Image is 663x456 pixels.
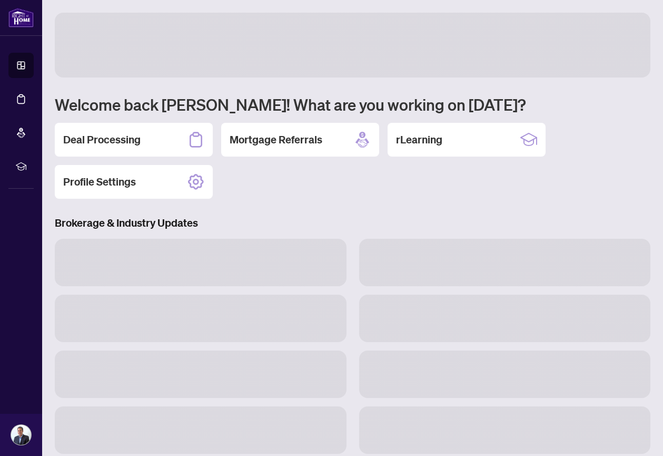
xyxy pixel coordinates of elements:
h1: Welcome back [PERSON_NAME]! What are you working on [DATE]? [55,94,650,114]
h2: Profile Settings [63,174,136,189]
h2: Mortgage Referrals [230,132,322,147]
img: logo [8,8,34,27]
img: Profile Icon [11,425,31,445]
h2: rLearning [396,132,442,147]
h3: Brokerage & Industry Updates [55,216,650,230]
h2: Deal Processing [63,132,141,147]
